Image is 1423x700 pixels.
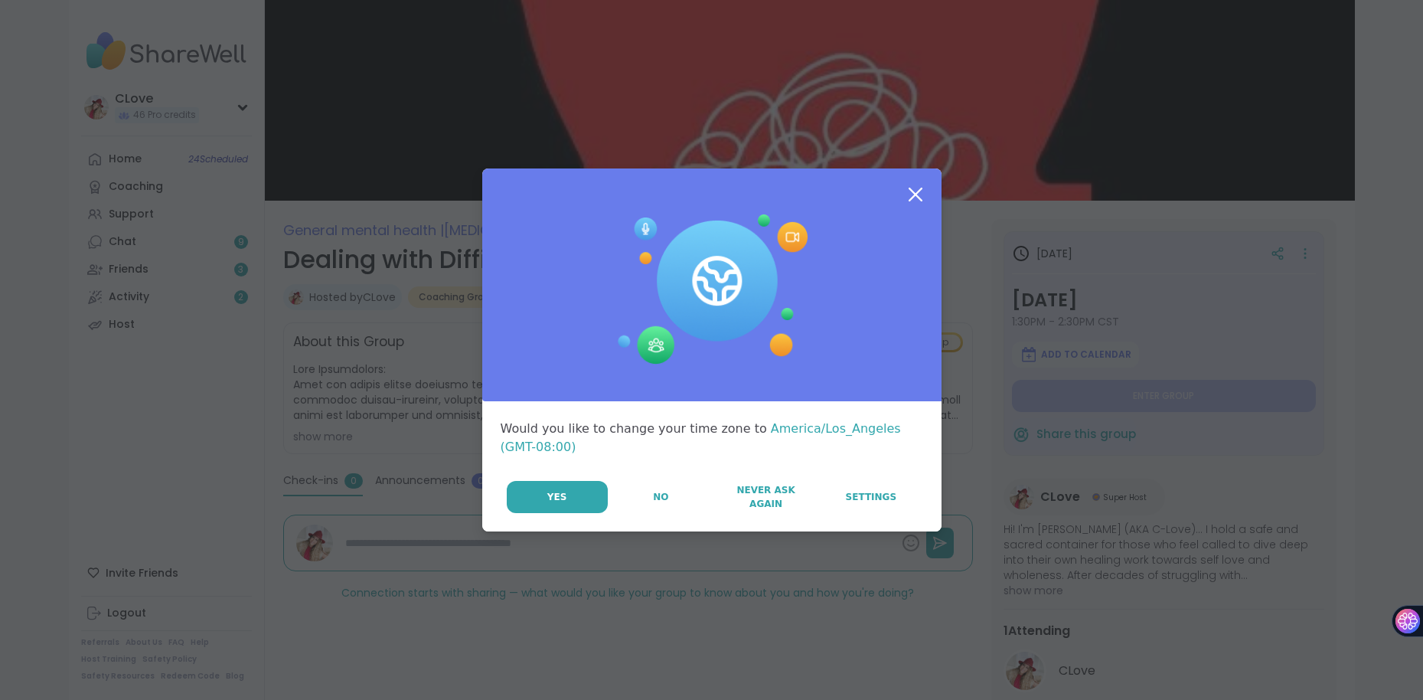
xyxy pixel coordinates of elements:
[846,490,897,504] span: Settings
[609,481,713,513] button: No
[547,490,567,504] span: Yes
[653,490,668,504] span: No
[501,421,901,454] span: America/Los_Angeles (GMT-08:00)
[616,214,808,365] img: Session Experience
[507,481,608,513] button: Yes
[714,481,818,513] button: Never Ask Again
[819,481,922,513] a: Settings
[501,420,923,456] div: Would you like to change your time zone to
[722,483,810,511] span: Never Ask Again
